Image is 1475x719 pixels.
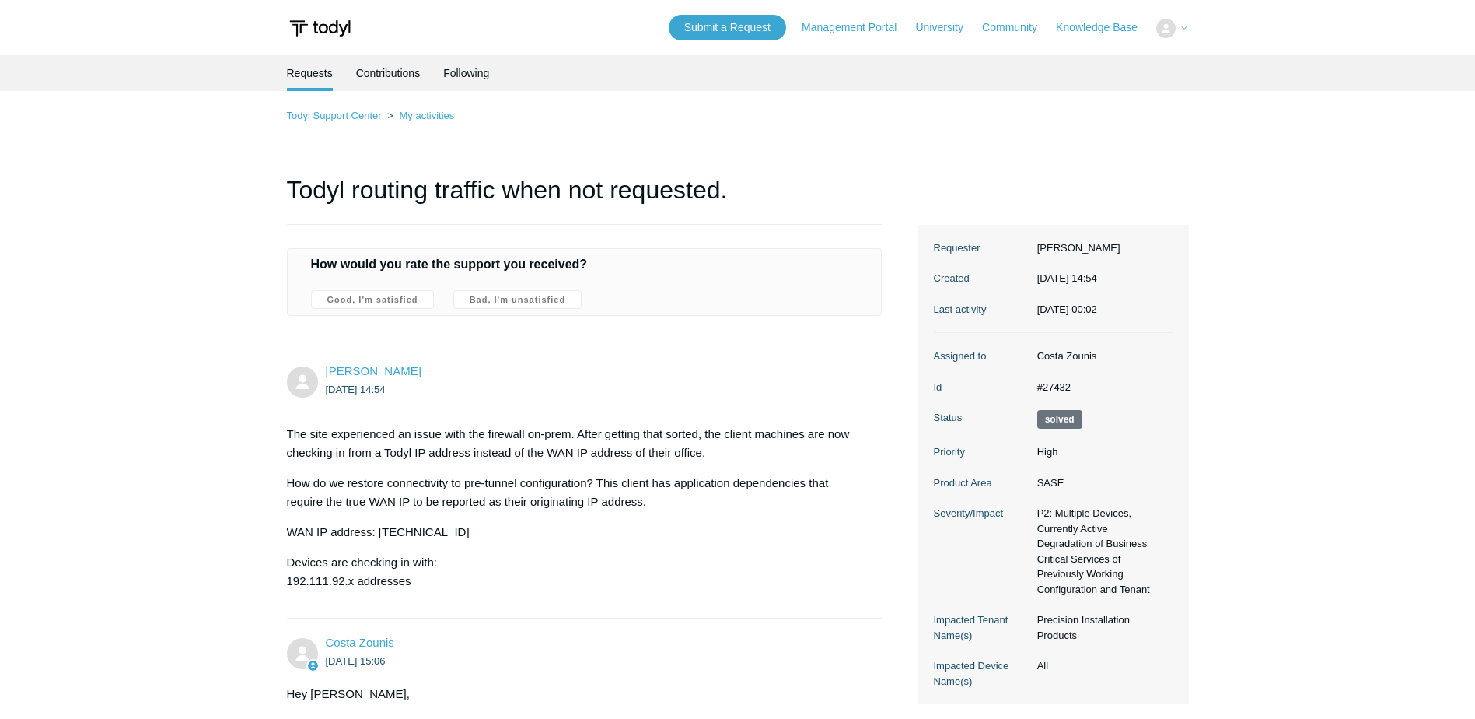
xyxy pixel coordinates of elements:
[287,14,353,43] img: Todyl Support Center Help Center home page
[287,425,867,462] p: The site experienced an issue with the firewall on-prem. After getting that sorted, the client ma...
[1037,303,1097,315] time: 2025-08-23T00:02:06+00:00
[934,302,1029,317] dt: Last activity
[287,171,883,225] h1: Todyl routing traffic when not requested.
[326,384,386,395] time: 2025-08-14T14:54:57Z
[934,658,1029,689] dt: Impacted Device Name(s)
[287,474,867,511] p: How do we restore connectivity to pre-tunnel configuration? This client has application dependenc...
[1029,240,1173,256] dd: [PERSON_NAME]
[934,444,1029,460] dt: Priority
[934,506,1029,521] dt: Severity/Impact
[934,475,1029,491] dt: Product Area
[802,19,912,36] a: Management Portal
[443,55,489,91] a: Following
[934,271,1029,286] dt: Created
[326,364,421,377] span: John Dobbin
[287,110,385,121] li: Todyl Support Center
[287,553,867,591] p: Devices are checking in with: 192.111.92.x addresses
[384,110,454,121] li: My activities
[934,240,1029,256] dt: Requester
[326,636,394,649] a: Costa Zounis
[1037,272,1097,284] time: 2025-08-14T14:54:57+00:00
[311,290,435,309] label: Good, I'm satisfied
[287,110,382,121] a: Todyl Support Center
[311,255,858,274] h4: How would you rate the support you received?
[934,380,1029,395] dt: Id
[399,110,454,121] a: My activities
[326,364,421,377] a: [PERSON_NAME]
[934,612,1029,643] dt: Impacted Tenant Name(s)
[982,19,1053,36] a: Community
[326,655,386,667] time: 2025-08-14T15:06:36Z
[1029,444,1173,460] dd: High
[1029,612,1173,643] dd: Precision Installation Products
[356,55,421,91] a: Contributions
[934,410,1029,426] dt: Status
[453,290,582,309] label: Bad, I'm unsatisfied
[934,349,1029,364] dt: Assigned to
[1037,410,1082,429] span: This request has been solved
[287,523,867,542] p: WAN IP address: [TECHNICAL_ID]
[1029,506,1173,597] dd: P2: Multiple Devices, Currently Active Degradation of Business Critical Services of Previously Wo...
[1056,19,1153,36] a: Knowledge Base
[1029,380,1173,395] dd: #27432
[1029,475,1173,491] dd: SASE
[915,19,978,36] a: University
[1029,658,1173,674] dd: All
[1029,349,1173,364] dd: Costa Zounis
[287,55,333,91] li: Requests
[669,15,786,40] a: Submit a Request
